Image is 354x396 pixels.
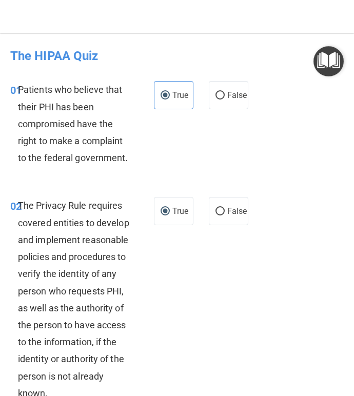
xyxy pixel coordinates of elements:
span: False [227,206,247,216]
span: True [172,206,188,216]
h4: The HIPAA Quiz [10,49,344,63]
span: False [227,90,247,100]
span: Patients who believe that their PHI has been compromised have the right to make a complaint to th... [18,84,128,163]
input: True [161,208,170,215]
span: 01 [10,84,22,96]
input: False [215,208,225,215]
button: Open Resource Center [313,46,344,76]
span: True [172,90,188,100]
iframe: Drift Widget Chat Controller [176,323,342,364]
input: False [215,92,225,100]
span: 02 [10,200,22,212]
input: True [161,92,170,100]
